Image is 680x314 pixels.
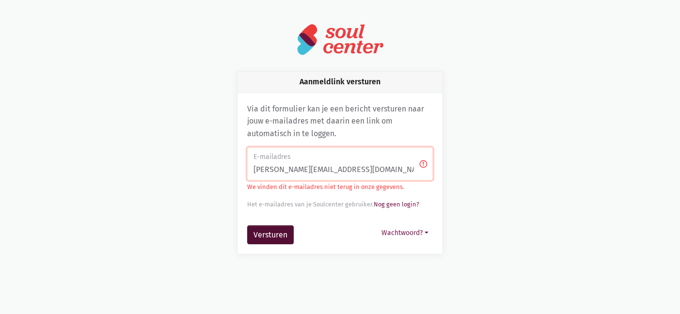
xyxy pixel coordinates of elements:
[377,225,433,240] button: Wachtwoord?
[247,147,433,244] form: Aanmeldlink versturen
[297,23,384,56] img: logo-soulcenter-full.svg
[247,225,294,245] button: Versturen
[247,103,433,140] p: Via dit formulier kan je een bericht versturen naar jouw e-mailadres met daarin een link om autom...
[253,152,427,162] label: E-mailadres
[247,182,433,192] p: We vinden dit e-mailadres niet terug in onze gegevens.
[237,72,443,93] div: Aanmeldlink versturen
[247,200,433,209] div: Het e-mailadres van je Soulcenter gebruiker.
[374,201,419,208] a: Nog geen login?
